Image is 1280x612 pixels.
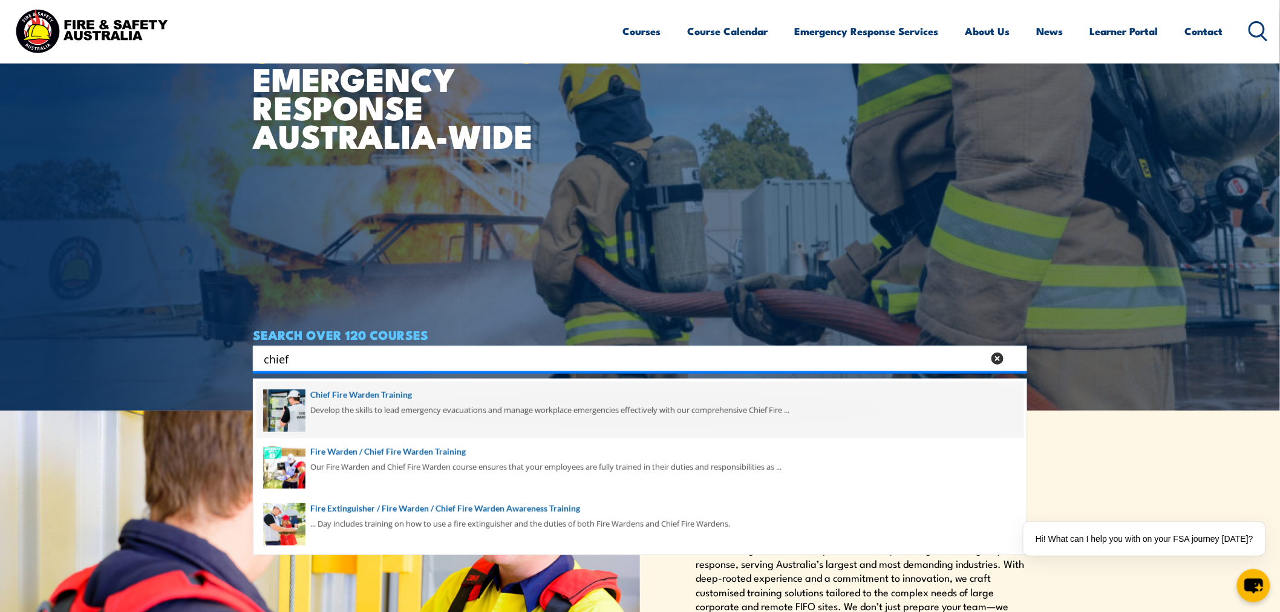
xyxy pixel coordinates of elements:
div: Hi! What can I help you with on your FSA journey [DATE]? [1024,522,1265,556]
a: Fire Warden / Chief Fire Warden Training [263,445,1017,458]
form: Search form [266,350,986,367]
button: Search magnifier button [1006,350,1023,367]
h4: SEARCH OVER 120 COURSES [253,328,1027,341]
input: Search input [264,350,984,368]
a: About Us [965,15,1010,47]
a: Emergency Response Services [795,15,939,47]
a: News [1037,15,1063,47]
a: Fire Extinguisher / Fire Warden / Chief Fire Warden Awareness Training [263,502,1017,515]
a: Learner Portal [1090,15,1158,47]
a: Contact [1185,15,1223,47]
a: Course Calendar [688,15,768,47]
button: chat-button [1237,569,1270,602]
a: Courses [623,15,661,47]
a: Chief Fire Warden Training [263,388,1017,402]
